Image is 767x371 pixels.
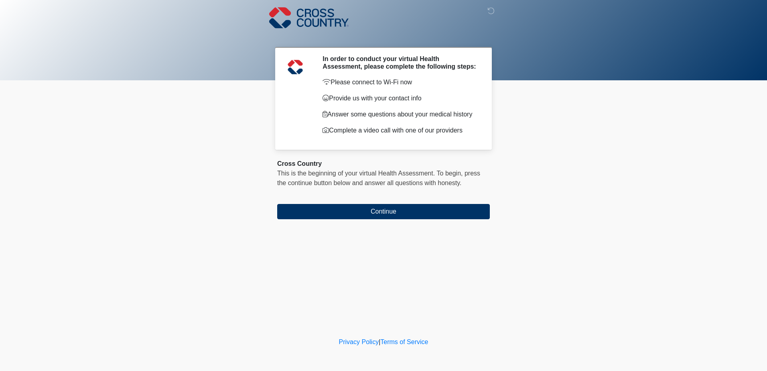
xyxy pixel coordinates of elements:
[323,55,478,70] h2: In order to conduct your virtual Health Assessment, please complete the following steps:
[437,170,465,177] span: To begin,
[269,6,349,29] img: Cross Country Logo
[277,204,490,219] button: Continue
[379,338,380,345] a: |
[323,77,478,87] p: Please connect to Wi-Fi now
[277,170,435,177] span: This is the beginning of your virtual Health Assessment.
[323,94,478,103] p: Provide us with your contact info
[323,110,478,119] p: Answer some questions about your medical history
[339,338,379,345] a: Privacy Policy
[283,55,307,79] img: Agent Avatar
[323,126,478,135] p: Complete a video call with one of our providers
[277,170,480,186] span: press the continue button below and answer all questions with honesty.
[277,159,490,169] div: Cross Country
[271,29,496,44] h1: ‎ ‎ ‎
[380,338,428,345] a: Terms of Service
